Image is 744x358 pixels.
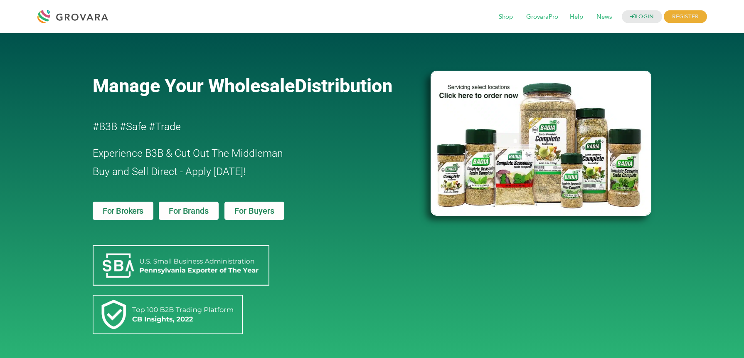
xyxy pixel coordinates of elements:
[93,75,295,97] span: Manage Your Wholesale
[564,9,589,25] span: Help
[622,10,663,23] a: LOGIN
[159,202,218,220] a: For Brands
[93,147,283,159] span: Experience B3B & Cut Out The Middleman
[93,202,153,220] a: For Brokers
[93,75,417,97] a: Manage Your WholesaleDistribution
[664,10,707,23] span: REGISTER
[591,12,618,22] a: News
[493,9,519,25] span: Shop
[169,207,208,215] span: For Brands
[93,118,383,136] h2: #B3B #Safe #Trade
[591,9,618,25] span: News
[234,207,274,215] span: For Buyers
[520,12,564,22] a: GrovaraPro
[93,165,246,178] span: Buy and Sell Direct - Apply [DATE]!
[224,202,284,220] a: For Buyers
[103,207,143,215] span: For Brokers
[520,9,564,25] span: GrovaraPro
[295,75,392,97] span: Distribution
[493,12,519,22] a: Shop
[564,12,589,22] a: Help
